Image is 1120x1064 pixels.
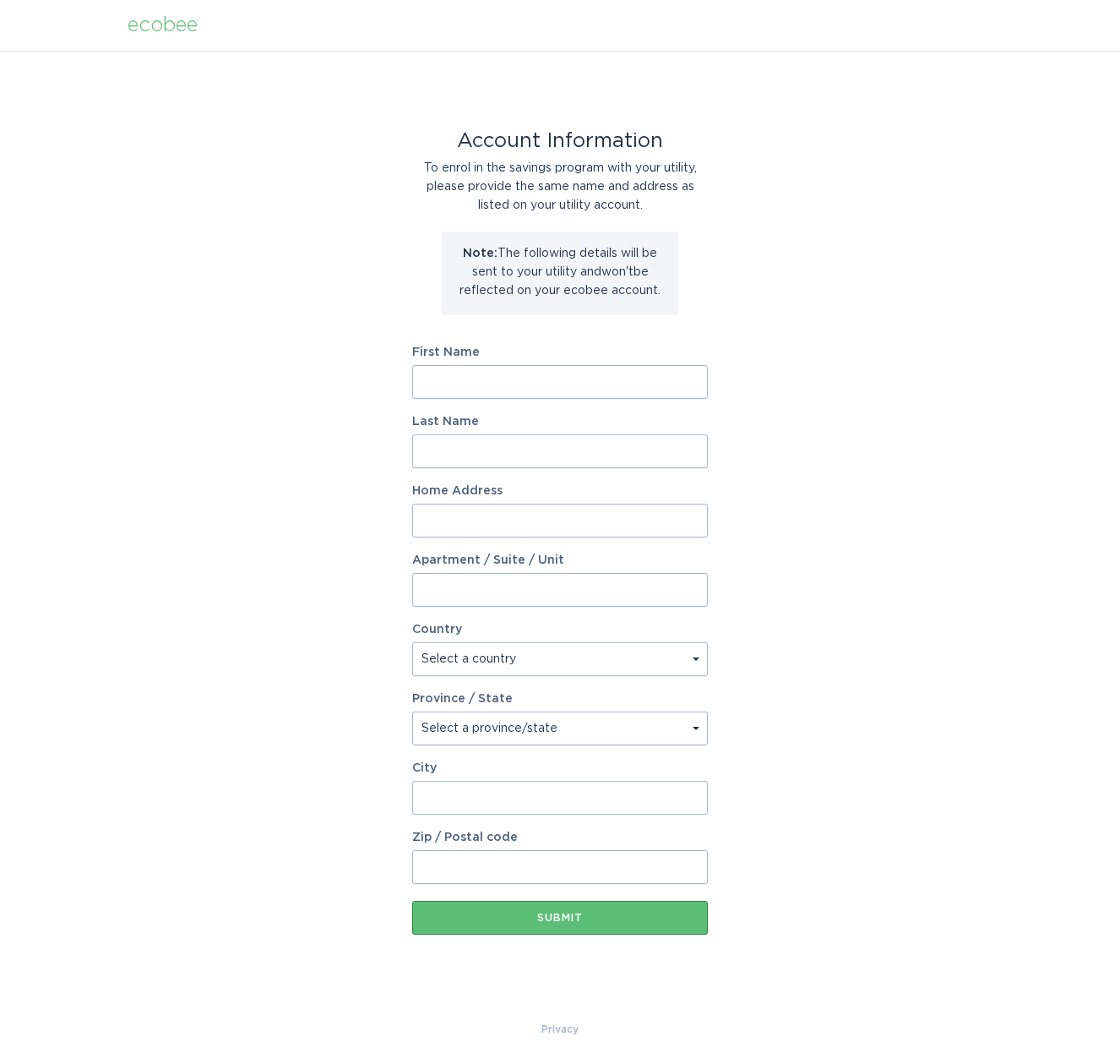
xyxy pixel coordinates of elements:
[412,762,708,774] label: City
[412,159,708,215] div: To enrol in the savings program with your utility, please provide the same name and address as li...
[412,832,708,843] label: Zip / Postal code
[412,901,708,935] button: Submit
[412,485,708,497] label: Home Address
[541,1020,579,1039] a: Privacy Policy & Terms of Use
[412,693,513,705] label: Province / State
[412,346,708,358] label: First Name
[412,554,708,566] label: Apartment / Suite / Unit
[463,248,497,259] strong: Note:
[412,416,708,428] label: Last Name
[421,913,699,923] div: Submit
[412,624,462,636] label: Country
[412,132,708,150] div: Account Information
[128,16,198,35] div: ecobee
[454,244,666,300] p: The following details will be sent to your utility and won't be reflected on your ecobee account.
